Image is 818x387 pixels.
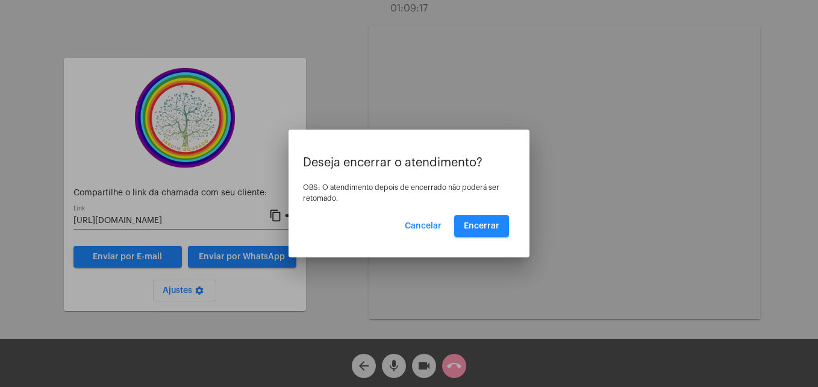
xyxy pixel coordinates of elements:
[303,184,499,202] span: OBS: O atendimento depois de encerrado não poderá ser retomado.
[454,215,509,237] button: Encerrar
[464,222,499,230] span: Encerrar
[405,222,442,230] span: Cancelar
[395,215,451,237] button: Cancelar
[303,156,515,169] p: Deseja encerrar o atendimento?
